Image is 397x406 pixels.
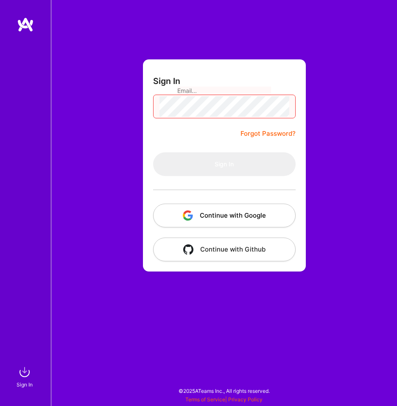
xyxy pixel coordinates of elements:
[177,81,271,101] input: Email...
[18,364,33,389] a: sign inSign In
[51,381,397,402] div: © 2025 ATeams Inc., All rights reserved.
[185,396,263,403] span: |
[17,17,34,32] img: logo
[185,396,225,403] a: Terms of Service
[228,396,263,403] a: Privacy Policy
[153,204,296,227] button: Continue with Google
[153,76,180,87] h3: Sign In
[153,152,296,176] button: Sign In
[17,381,33,389] div: Sign In
[240,129,296,139] a: Forgot Password?
[153,238,296,261] button: Continue with Github
[183,244,193,255] img: icon
[16,364,33,381] img: sign in
[183,210,193,221] img: icon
